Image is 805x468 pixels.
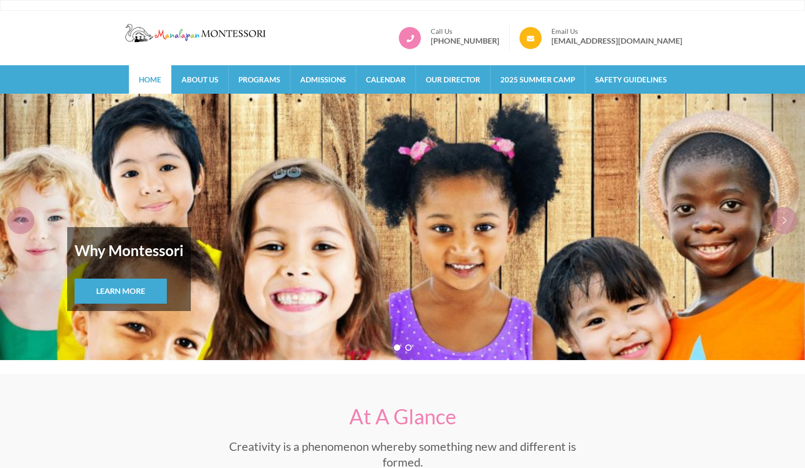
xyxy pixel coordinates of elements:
a: Programs [229,65,290,94]
a: Learn More [75,279,167,304]
span: Email Us [551,27,682,36]
a: Calendar [356,65,415,94]
img: Manalapan Montessori – #1 Rated Child Day Care Center in Manalapan NJ [123,22,270,44]
div: next [771,207,798,234]
a: [EMAIL_ADDRESS][DOMAIN_NAME] [551,36,682,46]
a: Safety Guidelines [585,65,676,94]
a: About Us [172,65,228,94]
h2: At A Glance [211,405,594,428]
a: Our Director [416,65,490,94]
a: 2025 Summer Camp [491,65,585,94]
div: prev [7,207,34,234]
a: [PHONE_NUMBER] [431,36,499,46]
a: Admissions [290,65,356,94]
strong: Why Montessori [75,234,183,266]
span: Call Us [431,27,499,36]
a: Home [129,65,171,94]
